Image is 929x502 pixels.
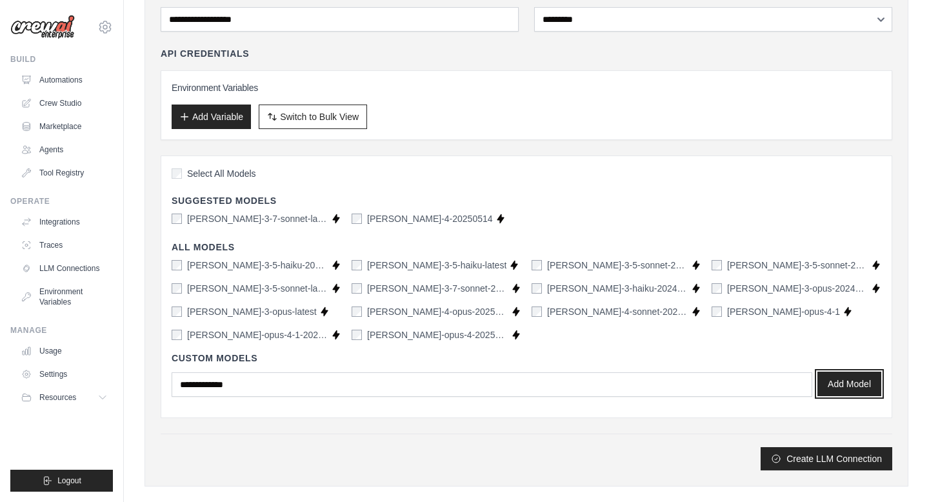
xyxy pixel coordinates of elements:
[172,330,182,340] input: claude-opus-4-1-20250805
[187,328,328,341] label: claude-opus-4-1-20250805
[727,305,840,318] label: claude-opus-4-1
[712,260,722,270] input: claude-3-5-sonnet-20241022
[161,47,249,60] h4: API Credentials
[187,259,328,272] label: claude-3-5-haiku-20241022
[172,306,182,317] input: claude-3-opus-latest
[352,260,362,270] input: claude-3-5-haiku-latest
[532,260,542,270] input: claude-3-5-sonnet-20240620
[15,387,113,408] button: Resources
[15,163,113,183] a: Tool Registry
[547,259,688,272] label: claude-3-5-sonnet-20240620
[367,282,508,295] label: claude-3-7-sonnet-20250219
[10,196,113,206] div: Operate
[532,283,542,294] input: claude-3-haiku-20240307
[15,93,113,114] a: Crew Studio
[172,241,881,254] h4: All Models
[15,212,113,232] a: Integrations
[727,259,868,272] label: claude-3-5-sonnet-20241022
[864,440,929,502] iframe: Chat Widget
[15,364,113,385] a: Settings
[15,235,113,256] a: Traces
[712,306,722,317] input: claude-opus-4-1
[57,476,81,486] span: Logout
[15,70,113,90] a: Automations
[172,194,881,207] h4: Suggested Models
[187,212,328,225] label: claude-3-7-sonnet-latest
[712,283,722,294] input: claude-3-opus-20240229
[864,440,929,502] div: Widget de chat
[172,352,881,365] h4: Custom Models
[727,282,868,295] label: claude-3-opus-20240229
[532,306,542,317] input: claude-4-sonnet-20250514
[10,325,113,336] div: Manage
[172,105,251,129] button: Add Variable
[367,305,508,318] label: claude-4-opus-20250514
[259,105,367,129] button: Switch to Bulk View
[172,214,182,224] input: claude-3-7-sonnet-latest
[352,214,362,224] input: claude-sonnet-4-20250514
[172,283,182,294] input: claude-3-5-sonnet-latest
[15,139,113,160] a: Agents
[187,167,256,180] span: Select All Models
[352,306,362,317] input: claude-4-opus-20250514
[547,282,688,295] label: claude-3-haiku-20240307
[10,15,75,39] img: Logo
[10,54,113,65] div: Build
[15,341,113,361] a: Usage
[352,283,362,294] input: claude-3-7-sonnet-20250219
[172,260,182,270] input: claude-3-5-haiku-20241022
[15,281,113,312] a: Environment Variables
[367,259,506,272] label: claude-3-5-haiku-latest
[187,305,317,318] label: claude-3-opus-latest
[367,328,508,341] label: claude-opus-4-20250514
[547,305,688,318] label: claude-4-sonnet-20250514
[172,168,182,179] input: Select All Models
[352,330,362,340] input: claude-opus-4-20250514
[15,116,113,137] a: Marketplace
[367,212,493,225] label: claude-sonnet-4-20250514
[15,258,113,279] a: LLM Connections
[187,282,328,295] label: claude-3-5-sonnet-latest
[761,447,892,470] button: Create LLM Connection
[280,110,359,123] span: Switch to Bulk View
[817,372,881,396] button: Add Model
[172,81,881,94] h3: Environment Variables
[39,392,76,403] span: Resources
[10,470,113,492] button: Logout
